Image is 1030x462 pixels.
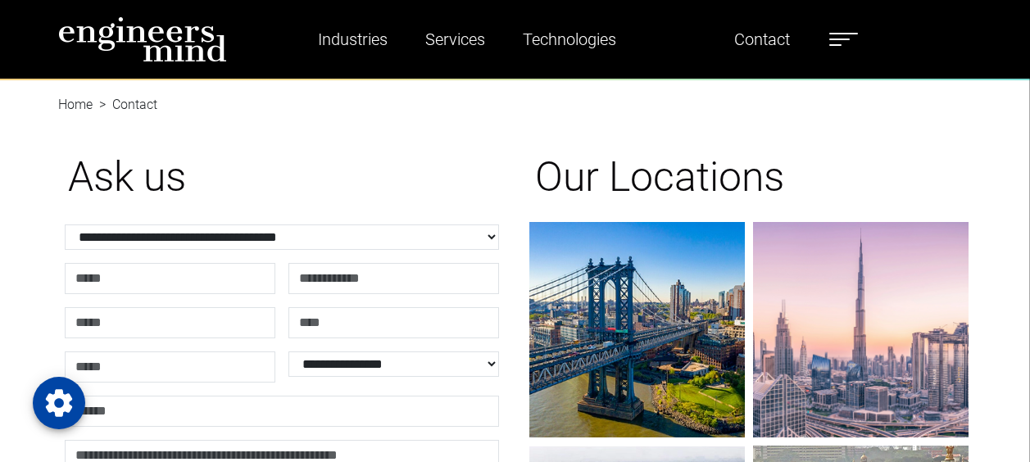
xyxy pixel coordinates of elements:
a: Contact [728,20,796,58]
a: Industries [311,20,394,58]
li: Contact [93,95,157,115]
a: Services [419,20,492,58]
a: Home [58,97,93,112]
img: logo [58,16,227,62]
img: gif [753,222,969,437]
h1: Ask us [68,152,496,202]
nav: breadcrumb [58,79,973,98]
a: Technologies [516,20,623,58]
h1: Our Locations [535,152,963,202]
img: gif [529,222,745,437]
